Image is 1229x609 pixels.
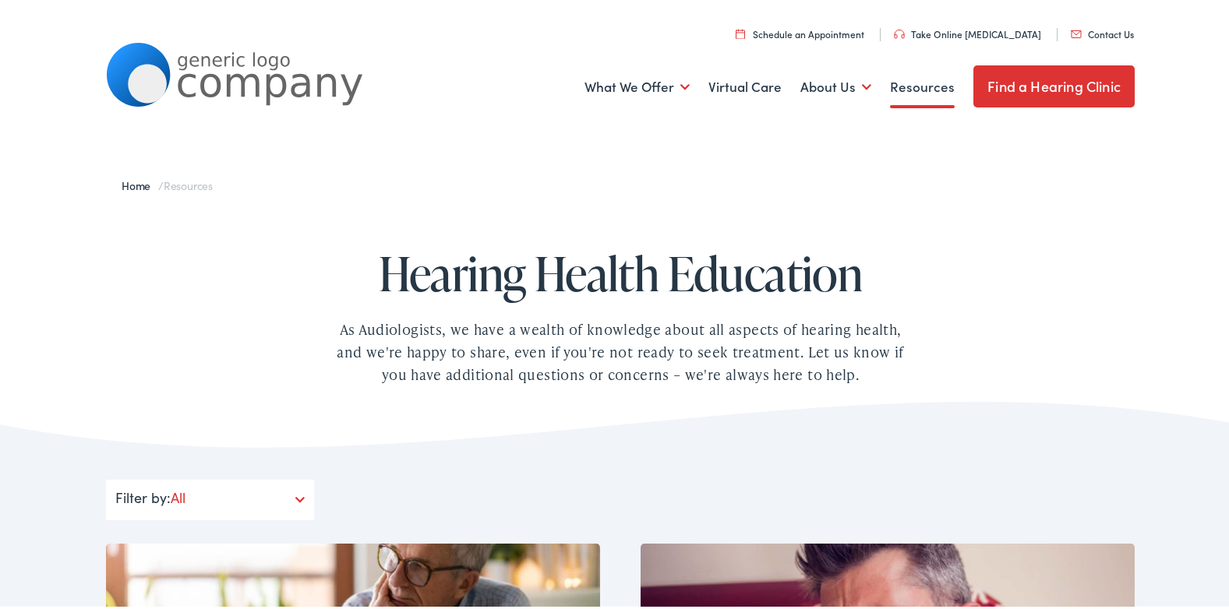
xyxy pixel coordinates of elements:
[973,62,1135,104] a: Find a Hearing Clinic
[122,174,213,190] span: /
[106,477,314,517] div: Filter by:
[736,26,745,36] img: utility icon
[708,55,782,113] a: Virtual Care
[890,55,955,113] a: Resources
[332,315,909,382] div: As Audiologists, we have a wealth of knowledge about all aspects of hearing health, and we're hap...
[894,24,1041,37] a: Take Online [MEDICAL_DATA]
[285,245,955,296] h1: Hearing Health Education
[1071,24,1134,37] a: Contact Us
[736,24,864,37] a: Schedule an Appointment
[584,55,690,113] a: What We Offer
[1071,27,1082,35] img: utility icon
[800,55,871,113] a: About Us
[894,26,905,36] img: utility icon
[164,174,213,190] span: Resources
[122,174,158,190] a: Home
